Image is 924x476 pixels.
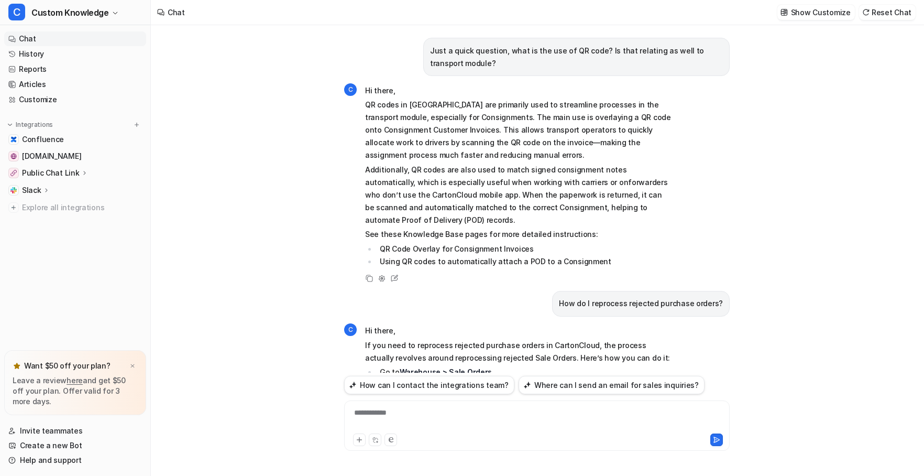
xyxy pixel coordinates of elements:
[400,367,492,376] strong: Warehouse > Sale Orders
[365,84,672,97] p: Hi there,
[133,121,140,128] img: menu_add.svg
[22,185,41,196] p: Slack
[4,132,146,147] a: ConfluenceConfluence
[519,376,705,394] button: Where can I send an email for sales inquiries?
[4,120,56,130] button: Integrations
[377,255,672,268] li: Using QR codes to automatically attach a POD to a Consignment
[4,149,146,164] a: help.cartoncloud.com[DOMAIN_NAME]
[22,134,64,145] span: Confluence
[67,376,83,385] a: here
[13,375,138,407] p: Leave a review and get $50 off your plan. Offer valid for 3 more days.
[365,324,672,337] p: Hi there,
[4,92,146,107] a: Customize
[377,366,672,378] li: Go to .
[430,45,723,70] p: Just a quick question, what is the use of QR code? Is that relating as well to transport module?
[8,202,19,213] img: explore all integrations
[16,121,53,129] p: Integrations
[859,5,916,20] button: Reset Chat
[4,47,146,61] a: History
[31,5,109,20] span: Custom Knowledge
[4,31,146,46] a: Chat
[4,200,146,215] a: Explore all integrations
[344,83,357,96] span: C
[24,361,111,371] p: Want $50 off your plan?
[129,363,136,370] img: x
[22,168,80,178] p: Public Chat Link
[4,424,146,438] a: Invite teammates
[4,438,146,453] a: Create a new Bot
[377,243,672,255] li: QR Code Overlay for Consignment Invoices
[365,228,672,241] p: See these Knowledge Base pages for more detailed instructions:
[559,297,723,310] p: How do I reprocess rejected purchase orders?
[365,339,672,364] p: If you need to reprocess rejected purchase orders in CartonCloud, the process actually revolves a...
[13,362,21,370] img: star
[344,376,514,394] button: How can I contact the integrations team?
[791,7,851,18] p: Show Customize
[4,62,146,77] a: Reports
[4,453,146,468] a: Help and support
[22,199,142,216] span: Explore all integrations
[365,164,672,226] p: Additionally, QR codes are also used to match signed consignment notes automatically, which is es...
[168,7,185,18] div: Chat
[777,5,855,20] button: Show Customize
[22,151,81,161] span: [DOMAIN_NAME]
[344,323,357,336] span: C
[780,8,788,16] img: customize
[10,170,17,176] img: Public Chat Link
[862,8,870,16] img: reset
[10,136,17,143] img: Confluence
[8,4,25,20] span: C
[6,121,14,128] img: expand menu
[10,153,17,159] img: help.cartoncloud.com
[4,77,146,92] a: Articles
[10,187,17,193] img: Slack
[365,99,672,161] p: QR codes in [GEOGRAPHIC_DATA] are primarily used to streamline processes in the transport module,...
